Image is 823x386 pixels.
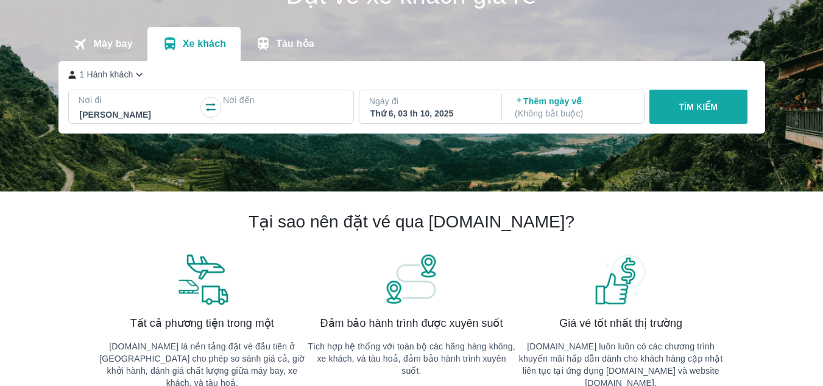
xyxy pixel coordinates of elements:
[515,95,633,120] p: Thêm ngày về
[93,38,132,50] p: Máy bay
[369,95,490,107] p: Ngày đi
[559,316,682,331] span: Giá vé tốt nhất thị trường
[307,340,517,377] p: Tích hợp hệ thống với toàn bộ các hãng hàng không, xe khách, và tàu hoả, đảm bảo hành trình xuyên...
[593,252,648,306] img: banner
[384,252,439,306] img: banner
[249,211,574,233] h2: Tại sao nên đặt vé qua [DOMAIN_NAME]?
[58,27,329,61] div: transportation tabs
[68,68,146,81] button: 1 Hành khách
[183,38,226,50] p: Xe khách
[320,316,503,331] span: Đảm bảo hành trình được xuyên suốt
[223,94,344,106] p: Nơi đến
[515,107,633,120] p: ( Không bắt buộc )
[79,94,199,106] p: Nơi đi
[175,252,230,306] img: banner
[276,38,314,50] p: Tàu hỏa
[130,316,274,331] span: Tất cả phương tiện trong một
[80,68,133,80] p: 1 Hành khách
[370,107,489,120] div: Thứ 6, 03 th 10, 2025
